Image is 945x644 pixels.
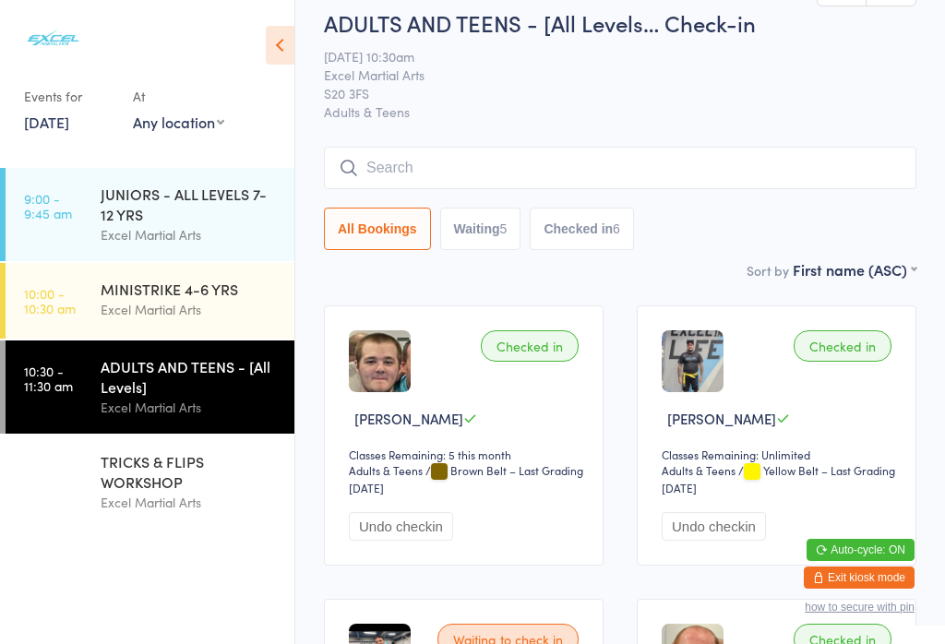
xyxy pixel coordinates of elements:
[500,221,508,236] div: 5
[324,7,916,38] h2: ADULTS AND TEENS - [All Levels… Check-in
[101,397,279,418] div: Excel Martial Arts
[662,462,736,478] div: Adults & Teens
[133,81,224,112] div: At
[662,330,724,392] img: image1753180030.png
[440,208,521,250] button: Waiting5
[6,168,294,261] a: 9:00 -9:45 amJUNIORS - ALL LEVELS 7-12 YRSExcel Martial Arts
[349,512,453,541] button: Undo checkin
[324,66,888,84] span: Excel Martial Arts
[324,147,916,189] input: Search
[324,102,916,121] span: Adults & Teens
[807,539,915,561] button: Auto-cycle: ON
[794,330,891,362] div: Checked in
[349,462,583,495] span: / Brown Belt – Last Grading [DATE]
[24,191,72,221] time: 9:00 - 9:45 am
[324,208,431,250] button: All Bookings
[793,259,916,280] div: First name (ASC)
[6,435,294,529] a: 11:30 -1:00 pmTRICKS & FLIPS WORKSHOPExcel Martial Arts
[662,462,895,495] span: / Yellow Belt – Last Grading [DATE]
[24,286,76,316] time: 10:00 - 10:30 am
[662,447,897,462] div: Classes Remaining: Unlimited
[324,84,888,102] span: S20 3FS
[805,601,915,614] button: how to secure with pin
[18,14,88,63] img: Excel Martial Arts
[24,112,69,132] a: [DATE]
[24,81,114,112] div: Events for
[481,330,579,362] div: Checked in
[662,512,766,541] button: Undo checkin
[101,356,279,397] div: ADULTS AND TEENS - [All Levels]
[349,330,411,392] img: image1679335004.png
[747,261,789,280] label: Sort by
[101,451,279,492] div: TRICKS & FLIPS WORKSHOP
[349,462,423,478] div: Adults & Teens
[101,224,279,245] div: Excel Martial Arts
[101,279,279,299] div: MINISTRIKE 4-6 YRS
[101,299,279,320] div: Excel Martial Arts
[24,459,70,488] time: 11:30 - 1:00 pm
[324,47,888,66] span: [DATE] 10:30am
[530,208,634,250] button: Checked in6
[101,492,279,513] div: Excel Martial Arts
[24,364,73,393] time: 10:30 - 11:30 am
[667,409,776,428] span: [PERSON_NAME]
[804,566,915,589] button: Exit kiosk mode
[613,221,620,236] div: 6
[6,340,294,434] a: 10:30 -11:30 amADULTS AND TEENS - [All Levels]Excel Martial Arts
[133,112,224,132] div: Any location
[6,263,294,339] a: 10:00 -10:30 amMINISTRIKE 4-6 YRSExcel Martial Arts
[101,184,279,224] div: JUNIORS - ALL LEVELS 7-12 YRS
[349,447,584,462] div: Classes Remaining: 5 this month
[354,409,463,428] span: [PERSON_NAME]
